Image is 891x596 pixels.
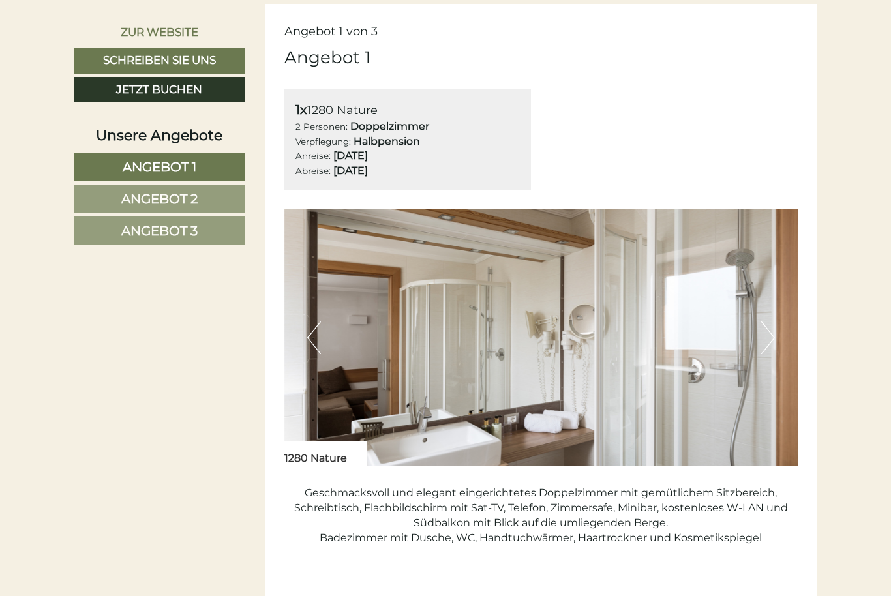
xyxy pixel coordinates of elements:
b: Halbpension [354,135,420,147]
div: 1280 Nature [295,100,521,119]
a: Schreiben Sie uns [74,48,245,74]
img: image [284,209,798,466]
div: Angebot 1 [284,46,370,70]
small: Abreise: [295,166,331,176]
button: Next [761,321,775,354]
span: Angebot 2 [121,191,198,207]
span: Angebot 3 [121,223,198,239]
span: Angebot 1 von 3 [284,24,378,38]
b: Doppelzimmer [350,120,429,132]
p: Geschmacksvoll und elegant eingerichtetes Doppelzimmer mit gemütlichem Sitzbereich, Schreibtisch,... [284,486,798,545]
a: Jetzt buchen [74,77,245,103]
small: Verpflegung: [295,136,351,147]
span: Angebot 1 [123,159,196,175]
b: [DATE] [333,149,368,162]
div: 1280 Nature [284,441,367,466]
small: Anreise: [295,151,331,161]
div: Unsere Angebote [74,125,245,145]
button: Previous [307,321,321,354]
a: Zur Website [74,20,245,44]
b: [DATE] [333,164,368,177]
b: 1x [295,102,307,117]
small: 2 Personen: [295,121,348,132]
